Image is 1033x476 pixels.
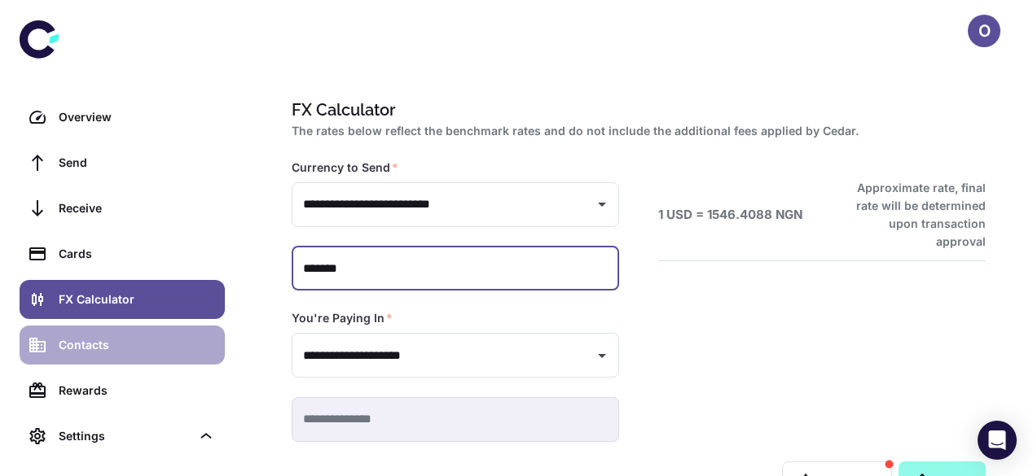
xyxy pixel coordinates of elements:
[968,15,1000,47] button: O
[978,421,1017,460] div: Open Intercom Messenger
[59,245,215,263] div: Cards
[59,336,215,354] div: Contacts
[658,206,802,225] h6: 1 USD = 1546.4088 NGN
[292,310,393,326] label: You're Paying In
[59,427,191,445] div: Settings
[20,325,225,365] a: Contacts
[20,189,225,228] a: Receive
[292,98,979,122] h1: FX Calculator
[59,108,215,126] div: Overview
[591,344,613,367] button: Open
[20,143,225,182] a: Send
[20,417,225,456] div: Settings
[20,98,225,137] a: Overview
[59,154,215,172] div: Send
[20,371,225,410] a: Rewards
[59,290,215,308] div: FX Calculator
[59,199,215,217] div: Receive
[838,179,986,251] h6: Approximate rate, final rate will be determined upon transaction approval
[59,382,215,400] div: Rewards
[292,159,398,176] label: Currency to Send
[20,234,225,273] a: Cards
[20,280,225,319] a: FX Calculator
[591,193,613,216] button: Open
